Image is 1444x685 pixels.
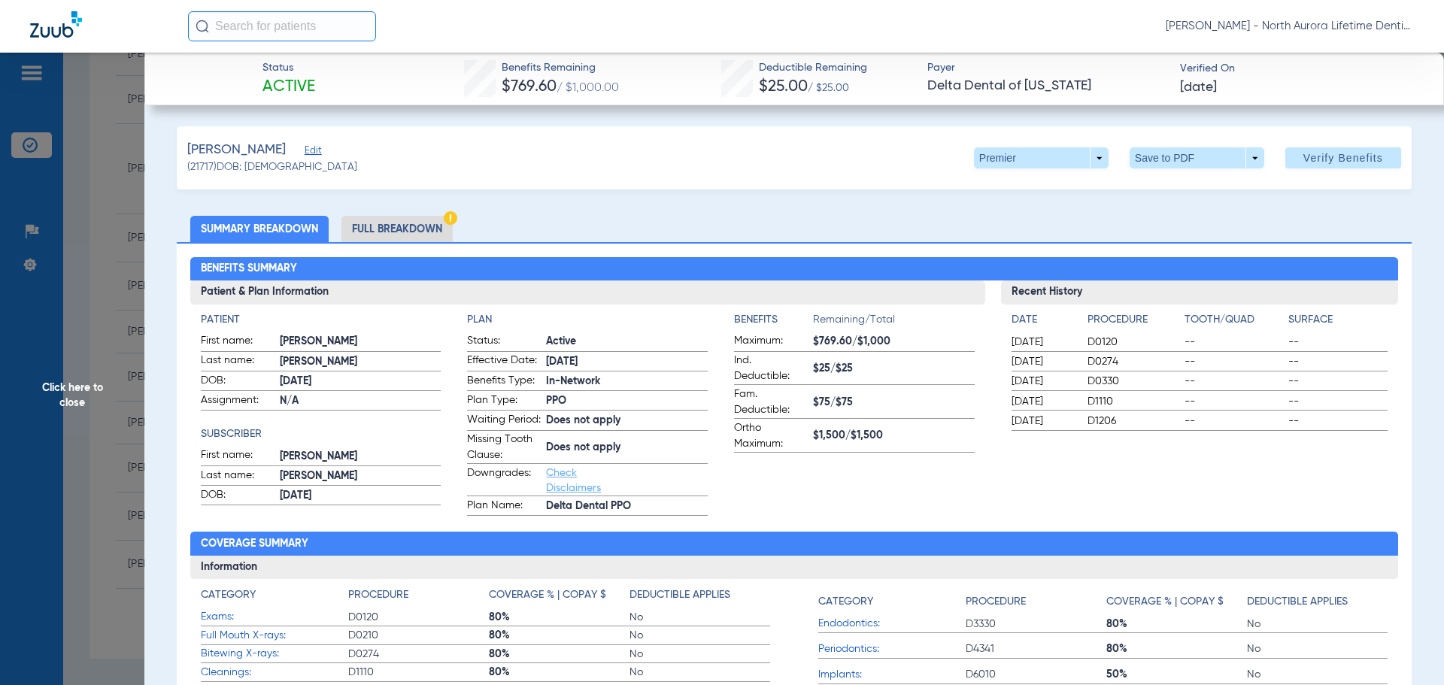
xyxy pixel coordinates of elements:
[1012,374,1075,389] span: [DATE]
[818,641,966,657] span: Periodontics:
[1106,587,1247,615] app-breakdown-title: Coverage % | Copay $
[467,465,541,496] span: Downgrades:
[489,587,606,603] h4: Coverage % | Copay $
[546,499,708,514] span: Delta Dental PPO
[629,628,770,643] span: No
[759,60,867,76] span: Deductible Remaining
[502,60,619,76] span: Benefits Remaining
[201,426,441,442] h4: Subscriber
[201,487,275,505] span: DOB:
[201,609,348,625] span: Exams:
[546,334,708,350] span: Active
[280,374,441,389] span: [DATE]
[467,432,541,463] span: Missing Tooth Clause:
[467,412,541,430] span: Waiting Period:
[1106,594,1224,610] h4: Coverage % | Copay $
[734,353,808,384] span: Ind. Deductible:
[489,665,629,680] span: 80%
[188,11,376,41] input: Search for patients
[813,312,975,333] span: Remaining/Total
[348,628,489,643] span: D0210
[201,587,256,603] h4: Category
[348,587,408,603] h4: Procedure
[1185,335,1284,350] span: --
[1247,587,1388,615] app-breakdown-title: Deductible Applies
[546,374,708,389] span: In-Network
[1288,312,1388,328] h4: Surface
[818,616,966,632] span: Endodontics:
[818,667,966,683] span: Implants:
[813,334,975,350] span: $769.60/$1,000
[1012,354,1075,369] span: [DATE]
[305,145,318,159] span: Edit
[187,159,357,175] span: (21717) DOB: [DEMOGRAPHIC_DATA]
[187,141,286,159] span: [PERSON_NAME]
[546,413,708,429] span: Does not apply
[280,488,441,504] span: [DATE]
[196,20,209,33] img: Search Icon
[201,665,348,680] span: Cleanings:
[557,82,619,94] span: / $1,000.00
[546,393,708,409] span: PPO
[262,77,315,98] span: Active
[201,312,441,328] app-breakdown-title: Patient
[966,594,1026,610] h4: Procedure
[966,641,1106,656] span: D4341
[1285,147,1401,168] button: Verify Benefits
[262,60,315,76] span: Status
[1088,335,1179,350] span: D0120
[502,79,557,95] span: $769.60
[974,147,1109,168] button: Premier
[1288,414,1388,429] span: --
[629,610,770,625] span: No
[348,587,489,608] app-breakdown-title: Procedure
[1088,374,1179,389] span: D0330
[1088,394,1179,409] span: D1110
[1012,312,1075,333] app-breakdown-title: Date
[734,420,808,452] span: Ortho Maximum:
[201,353,275,371] span: Last name:
[734,386,808,418] span: Fam. Deductible:
[348,665,489,680] span: D1110
[1288,374,1388,389] span: --
[1166,19,1414,34] span: [PERSON_NAME] - North Aurora Lifetime Dentistry
[1288,354,1388,369] span: --
[280,354,441,370] span: [PERSON_NAME]
[190,532,1399,556] h2: Coverage Summary
[1106,667,1247,682] span: 50%
[280,449,441,465] span: [PERSON_NAME]
[1001,280,1399,305] h3: Recent History
[546,354,708,370] span: [DATE]
[489,587,629,608] app-breakdown-title: Coverage % | Copay $
[1185,394,1284,409] span: --
[201,628,348,644] span: Full Mouth X-rays:
[1088,312,1179,328] h4: Procedure
[1012,335,1075,350] span: [DATE]
[444,211,457,225] img: Hazard
[734,312,813,333] app-breakdown-title: Benefits
[201,373,275,391] span: DOB:
[190,556,1399,580] h3: Information
[280,334,441,350] span: [PERSON_NAME]
[1180,61,1420,77] span: Verified On
[1185,354,1284,369] span: --
[201,447,275,465] span: First name:
[467,312,708,328] app-breakdown-title: Plan
[201,587,348,608] app-breakdown-title: Category
[280,468,441,484] span: [PERSON_NAME]
[734,312,813,328] h4: Benefits
[813,395,975,411] span: $75/$75
[1247,641,1388,656] span: No
[1130,147,1264,168] button: Save to PDF
[190,257,1399,281] h2: Benefits Summary
[280,393,441,409] span: N/A
[629,587,770,608] app-breakdown-title: Deductible Applies
[467,353,541,371] span: Effective Date:
[629,587,730,603] h4: Deductible Applies
[966,587,1106,615] app-breakdown-title: Procedure
[489,647,629,662] span: 80%
[348,647,489,662] span: D0274
[1185,414,1284,429] span: --
[467,393,541,411] span: Plan Type:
